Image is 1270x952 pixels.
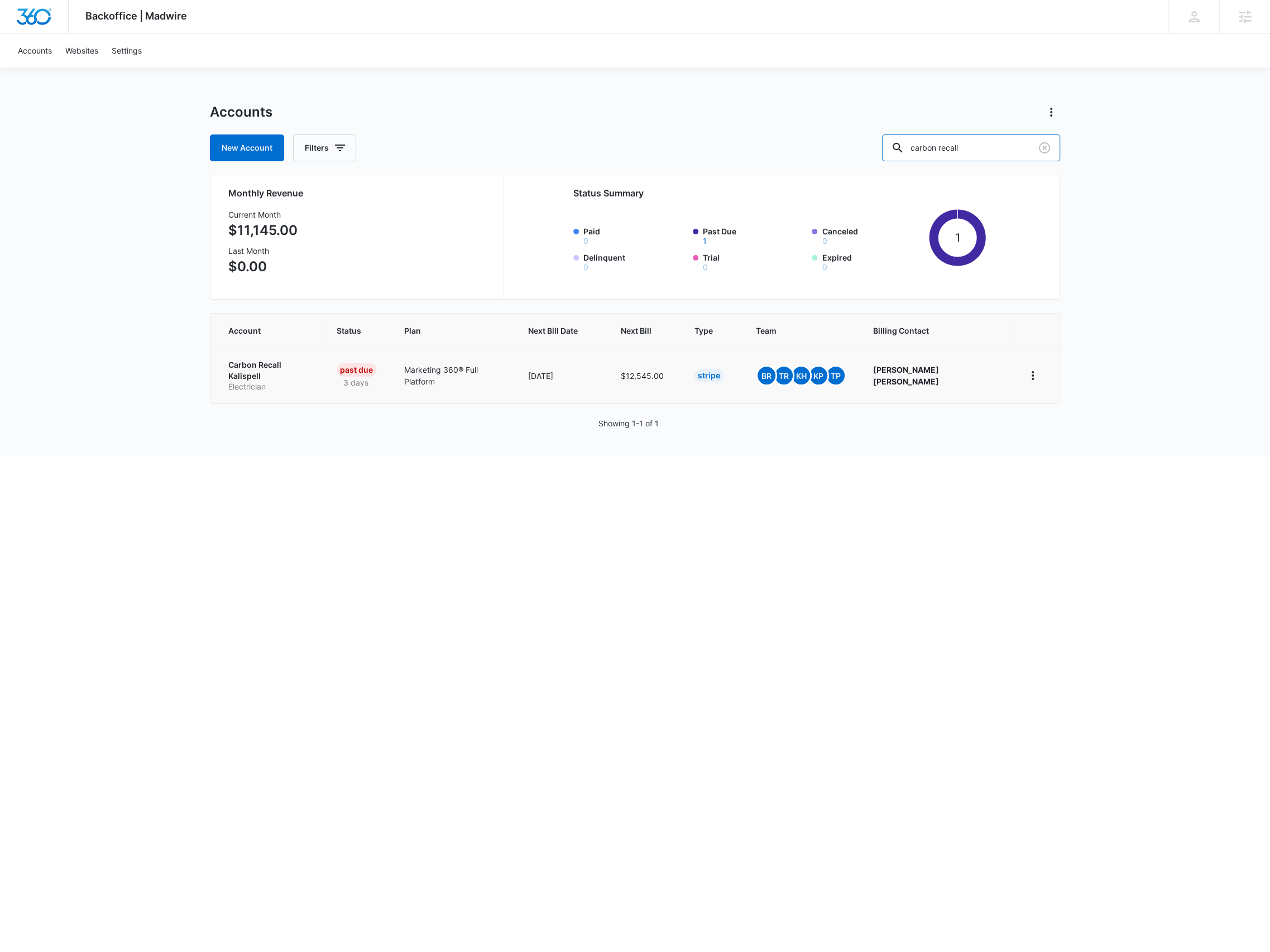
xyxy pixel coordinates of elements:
[694,369,723,382] div: Stripe
[337,363,376,377] div: Past Due
[583,252,686,271] label: Delinquent
[703,252,806,271] label: Trial
[621,325,651,336] span: Next Bill
[882,134,1060,161] input: Search
[873,325,997,336] span: Billing Contact
[59,33,105,68] a: Websites
[228,359,310,392] a: Carbon Recall KalispellElectrician
[528,325,578,336] span: Next Bill Date
[756,325,830,336] span: Team
[228,325,294,336] span: Account
[228,245,298,257] h3: Last Month
[105,33,148,68] a: Settings
[337,377,375,388] p: 3 days
[1042,103,1060,121] button: Actions
[598,417,659,429] p: Showing 1-1 of 1
[583,225,686,245] label: Paid
[775,367,793,384] span: TR
[210,134,284,161] a: New Account
[573,186,986,200] h2: Status Summary
[515,348,607,403] td: [DATE]
[822,252,924,271] label: Expired
[827,367,845,384] span: TP
[1036,139,1053,157] button: Clear
[228,220,298,241] p: $11,145.00
[607,348,681,403] td: $12,545.00
[758,367,775,384] span: BR
[809,367,827,384] span: KP
[210,104,272,121] h1: Accounts
[703,237,707,245] button: Past Due
[873,365,939,386] strong: [PERSON_NAME] [PERSON_NAME]
[228,257,298,277] p: $0.00
[85,10,187,22] span: Backoffice | Madwire
[228,359,310,381] p: Carbon Recall Kalispell
[955,230,960,244] tspan: 1
[228,186,490,200] h2: Monthly Revenue
[228,381,310,392] p: Electrician
[1024,367,1042,384] button: home
[404,364,501,387] p: Marketing 360® Full Platform
[703,225,806,245] label: Past Due
[404,325,501,336] span: Plan
[228,209,298,220] h3: Current Month
[11,33,59,68] a: Accounts
[792,367,810,384] span: KH
[822,225,924,245] label: Canceled
[293,134,356,161] button: Filters
[337,325,361,336] span: Status
[694,325,713,336] span: Type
